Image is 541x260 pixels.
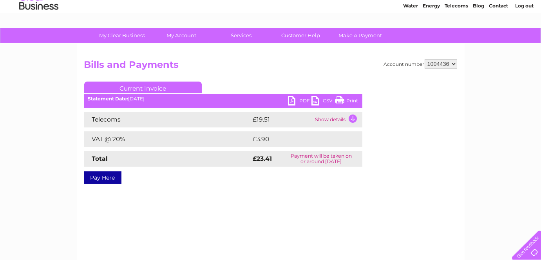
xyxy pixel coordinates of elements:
div: Account number [384,59,457,69]
a: Contact [489,33,508,39]
strong: £23.41 [253,155,272,162]
a: Current Invoice [84,82,202,93]
a: Customer Help [268,28,333,43]
b: Statement Date: [88,96,128,102]
a: Telecoms [445,33,468,39]
a: My Clear Business [90,28,154,43]
td: £19.51 [251,112,313,127]
td: £3.90 [251,131,344,147]
a: Blog [473,33,484,39]
a: Water [403,33,418,39]
td: Show details [313,112,362,127]
a: My Account [149,28,214,43]
a: Services [209,28,273,43]
a: Make A Payment [328,28,393,43]
h2: Bills and Payments [84,59,457,74]
div: [DATE] [84,96,362,102]
a: CSV [311,96,335,107]
td: Telecoms [84,112,251,127]
td: VAT @ 20% [84,131,251,147]
a: Log out [515,33,534,39]
td: Payment will be taken on or around [DATE] [280,151,362,167]
a: PDF [288,96,311,107]
div: Clear Business is a trading name of Verastar Limited (registered in [GEOGRAPHIC_DATA] No. 3667643... [86,4,456,38]
img: logo.png [19,20,59,44]
strong: Total [92,155,108,162]
a: 0333 014 3131 [393,4,447,14]
a: Pay Here [84,171,121,184]
a: Print [335,96,358,107]
a: Energy [423,33,440,39]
